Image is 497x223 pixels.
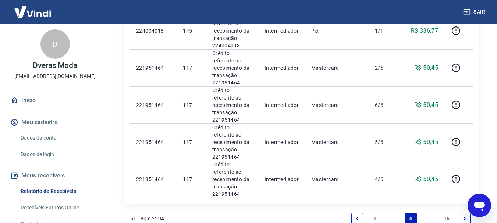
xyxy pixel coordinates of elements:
button: Sair [462,5,488,19]
p: 221951464 [136,176,171,183]
a: Relatório de Recebíveis [18,184,101,199]
button: Meus recebíveis [9,168,101,184]
p: 117 [183,64,200,72]
p: 4/6 [375,176,397,183]
p: [EMAIL_ADDRESS][DOMAIN_NAME] [14,72,96,80]
p: 1/1 [375,27,397,35]
p: R$ 50,45 [414,175,438,184]
p: 117 [183,139,200,146]
p: Mastercard [311,64,363,72]
p: 117 [183,176,200,183]
p: Crédito referente ao recebimento da transação 221951464 [212,161,253,198]
p: Crédito referente ao recebimento da transação 221951464 [212,50,253,86]
p: R$ 50,45 [414,64,438,72]
p: Crédito referente ao recebimento da transação 224004018 [212,12,253,49]
p: 2/6 [375,64,397,72]
p: Intermediador [265,176,299,183]
div: D [40,29,70,59]
p: Crédito referente ao recebimento da transação 221951464 [212,87,253,123]
p: Intermediador [265,139,299,146]
p: Dveras Moda [33,62,77,69]
p: R$ 50,45 [414,101,438,109]
p: Mastercard [311,176,363,183]
a: Dados da conta [18,130,101,145]
p: 61 - 80 de 294 [130,215,164,222]
p: 145 [183,27,200,35]
a: Início [9,92,101,108]
p: 5/6 [375,139,397,146]
img: Vindi [9,0,57,23]
a: Recebíveis Futuros Online [18,200,101,215]
button: Meu cadastro [9,114,101,130]
p: 224004018 [136,27,171,35]
p: Pix [311,27,363,35]
p: 221951464 [136,101,171,109]
p: 6/6 [375,101,397,109]
p: 117 [183,101,200,109]
p: R$ 50,45 [414,138,438,147]
p: 221951464 [136,139,171,146]
p: Crédito referente ao recebimento da transação 221951464 [212,124,253,161]
p: 221951464 [136,64,171,72]
p: R$ 336,77 [411,26,439,35]
p: Intermediador [265,64,299,72]
p: Intermediador [265,27,299,35]
iframe: Botão para abrir a janela de mensagens [468,194,491,217]
p: Intermediador [265,101,299,109]
a: Dados de login [18,147,101,162]
p: Mastercard [311,139,363,146]
p: Mastercard [311,101,363,109]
